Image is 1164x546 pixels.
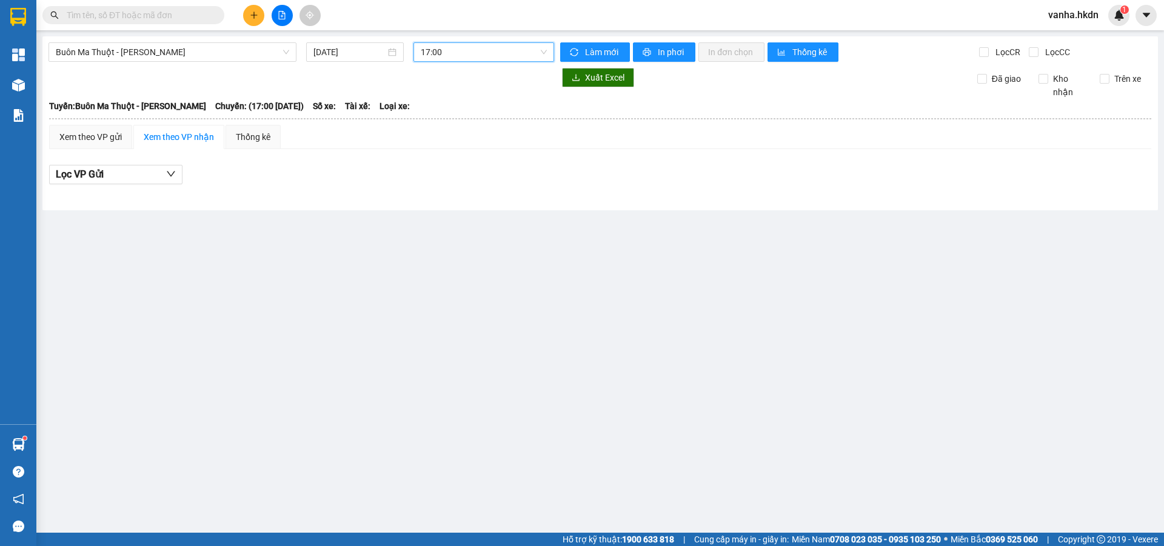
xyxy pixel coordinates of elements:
[12,109,25,122] img: solution-icon
[768,42,838,62] button: bar-chartThống kê
[144,130,214,144] div: Xem theo VP nhận
[10,8,26,26] img: logo-vxr
[380,99,410,113] span: Loại xe:
[777,48,788,58] span: bar-chart
[1048,72,1091,99] span: Kho nhận
[944,537,948,542] span: ⚪️
[13,521,24,532] span: message
[622,534,674,544] strong: 1900 633 818
[1039,7,1108,22] span: vanha.hkdn
[991,45,1022,59] span: Lọc CR
[166,169,176,179] span: down
[345,99,370,113] span: Tài xế:
[313,99,336,113] span: Số xe:
[49,165,182,184] button: Lọc VP Gửi
[421,43,547,61] span: 17:00
[1122,5,1126,14] span: 1
[313,45,386,59] input: 14/10/2025
[12,438,25,451] img: warehouse-icon
[562,68,634,87] button: downloadXuất Excel
[951,533,1038,546] span: Miền Bắc
[1040,45,1072,59] span: Lọc CC
[49,101,206,111] b: Tuyến: Buôn Ma Thuột - [PERSON_NAME]
[13,466,24,478] span: question-circle
[986,534,1038,544] strong: 0369 525 060
[563,533,674,546] span: Hỗ trợ kỹ thuật:
[299,5,321,26] button: aim
[1109,72,1146,85] span: Trên xe
[643,48,653,58] span: printer
[56,167,104,182] span: Lọc VP Gửi
[792,533,941,546] span: Miền Nam
[1097,535,1105,544] span: copyright
[694,533,789,546] span: Cung cấp máy in - giấy in:
[243,5,264,26] button: plus
[792,45,829,59] span: Thống kê
[306,11,314,19] span: aim
[236,130,270,144] div: Thống kê
[12,48,25,61] img: dashboard-icon
[570,48,580,58] span: sync
[278,11,286,19] span: file-add
[1120,5,1129,14] sup: 1
[272,5,293,26] button: file-add
[830,534,941,544] strong: 0708 023 035 - 0935 103 250
[59,130,122,144] div: Xem theo VP gửi
[658,45,686,59] span: In phơi
[50,11,59,19] span: search
[633,42,695,62] button: printerIn phơi
[12,79,25,92] img: warehouse-icon
[683,533,685,546] span: |
[13,493,24,505] span: notification
[585,45,620,59] span: Làm mới
[1136,5,1157,26] button: caret-down
[1047,533,1049,546] span: |
[23,436,27,440] sup: 1
[698,42,764,62] button: In đơn chọn
[250,11,258,19] span: plus
[67,8,210,22] input: Tìm tên, số ĐT hoặc mã đơn
[1141,10,1152,21] span: caret-down
[56,43,289,61] span: Buôn Ma Thuột - Đak Mil
[560,42,630,62] button: syncLàm mới
[987,72,1026,85] span: Đã giao
[1114,10,1125,21] img: icon-new-feature
[215,99,304,113] span: Chuyến: (17:00 [DATE])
